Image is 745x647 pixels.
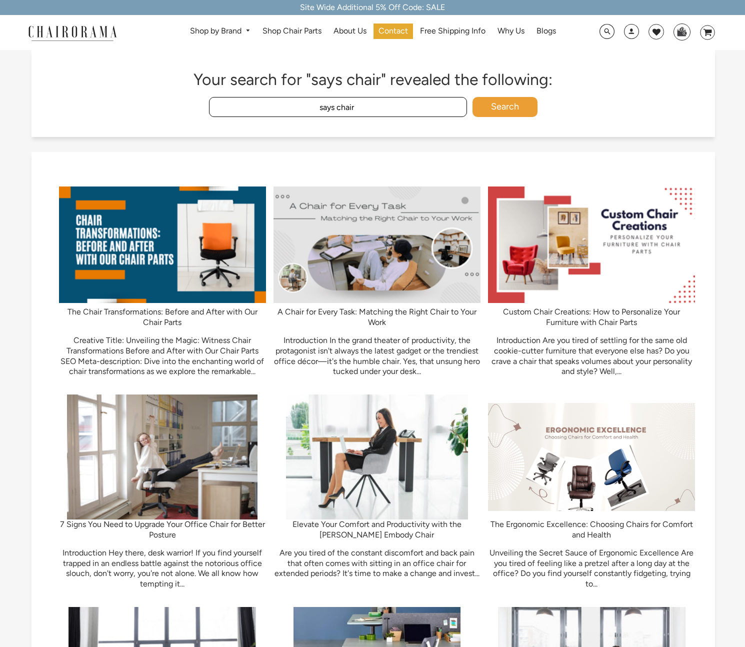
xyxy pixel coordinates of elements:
[420,26,485,36] span: Free Shipping Info
[378,26,408,36] span: Contact
[536,26,556,36] span: Blogs
[209,97,466,117] input: Enter Search Terms...
[59,335,266,377] p: Creative Title: Unveiling the Magic: Witness Chair Transformations Before and After with Our Chai...
[328,23,371,39] a: About Us
[488,182,695,307] img: Custom Chair Creations: How to Personalize Your Furniture with Chair Parts
[273,182,480,307] img: A Chair for Every Task: Matching the Right Chair to Your Work
[674,24,689,39] img: WhatsApp_Image_2024-07-12_at_16.23.01.webp
[22,24,122,41] img: chairorama
[373,23,413,39] a: Contact
[292,519,461,539] a: Elevate Your Comfort and Productivity with the [PERSON_NAME] Embody Chair
[67,307,257,327] a: The Chair Transformations: Before and After with Our Chair Parts
[492,23,529,39] a: Why Us
[497,26,524,36] span: Why Us
[273,335,480,377] p: Introduction In the grand theater of productivity, the protagonist isn't always the latest gadget...
[165,23,581,42] nav: DesktopNavigation
[51,70,695,89] h1: Your search for "says chair" revealed the following:
[60,519,265,539] a: 7 Signs You Need to Upgrade Your Office Chair for Better Posture
[488,335,695,377] p: Introduction Are you tired of settling for the same old cookie-cutter furniture that everyone els...
[67,394,257,519] img: 7 Signs You Need to Upgrade Your Office Chair for Better Posture
[503,307,680,327] a: Custom Chair Creations: How to Personalize Your Furniture with Chair Parts
[277,307,476,327] a: A Chair for Every Task: Matching the Right Chair to Your Work
[490,519,693,539] a: The Ergonomic Excellence: Choosing Chairs for Comfort and Health
[185,23,255,39] a: Shop by Brand
[59,394,266,519] a: 7 Signs You Need to Upgrade Your Office Chair for Better Posture
[273,394,480,519] a: Elevate Your Comfort and Productivity with the Herman Miller Embody Chair
[531,23,561,39] a: Blogs
[257,23,326,39] a: Shop Chair Parts
[59,182,266,307] img: The Chair Transformations: Before and After with Our Chair Parts
[472,97,537,117] button: Search
[488,394,695,519] img: The Ergonomic Excellence: Choosing Chairs for Comfort and Health
[488,548,695,589] p: Unveiling the Secret Sauce of Ergonomic Excellence Are you tired of feeling like a pretzel after ...
[333,26,366,36] span: About Us
[59,548,266,589] p: Introduction Hey there, desk warrior! If you find yourself trapped in an endless battle against t...
[273,548,480,579] p: Are you tired of the constant discomfort and back pain that often comes with sitting in an office...
[415,23,490,39] a: Free Shipping Info
[286,394,468,519] img: Elevate Your Comfort and Productivity with the Herman Miller Embody Chair
[262,26,321,36] span: Shop Chair Parts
